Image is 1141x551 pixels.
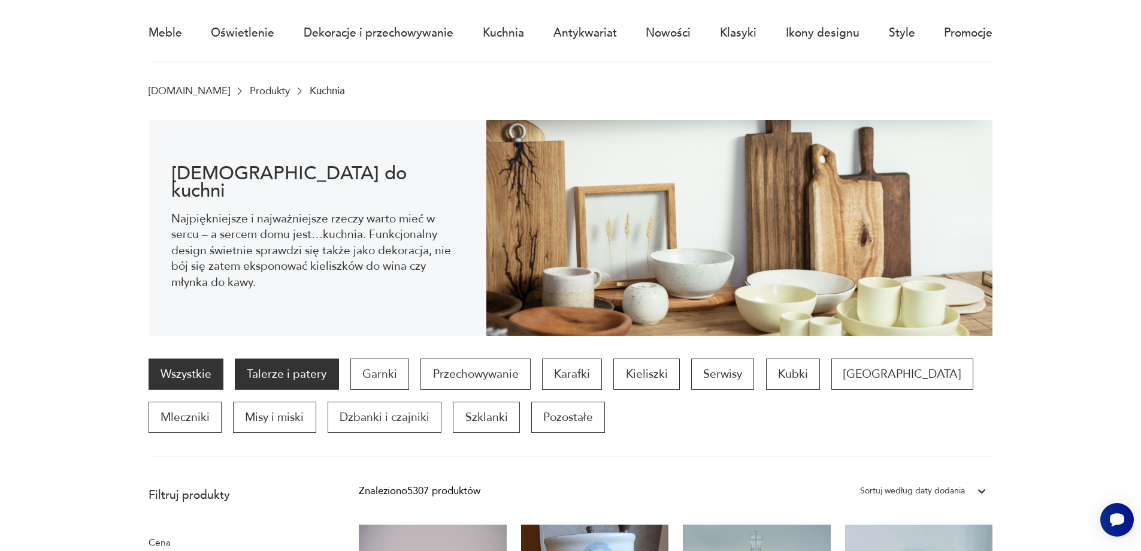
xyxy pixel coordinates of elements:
[1100,503,1134,537] iframe: Smartsupp widget button
[250,85,290,97] a: Produkty
[646,5,691,61] a: Nowości
[149,359,223,390] a: Wszystkie
[233,402,316,433] a: Misy i miski
[359,483,480,499] div: Znaleziono 5307 produktów
[235,359,338,390] a: Talerze i patery
[420,359,530,390] a: Przechowywanie
[720,5,756,61] a: Klasyki
[483,5,524,61] a: Kuchnia
[328,402,441,433] a: Dzbanki i czajniki
[149,535,325,550] p: Cena
[860,483,965,499] div: Sortuj według daty dodania
[553,5,617,61] a: Antykwariat
[149,402,222,433] a: Mleczniki
[691,359,754,390] a: Serwisy
[304,5,453,61] a: Dekoracje i przechowywanie
[786,5,859,61] a: Ikony designu
[889,5,915,61] a: Style
[453,402,519,433] a: Szklanki
[171,211,463,290] p: Najpiękniejsze i najważniejsze rzeczy warto mieć w sercu – a sercem domu jest…kuchnia. Funkcjonal...
[831,359,973,390] a: [GEOGRAPHIC_DATA]
[486,120,993,336] img: b2f6bfe4a34d2e674d92badc23dc4074.jpg
[350,359,409,390] a: Garnki
[613,359,679,390] a: Kieliszki
[766,359,820,390] a: Kubki
[149,487,325,503] p: Filtruj produkty
[944,5,992,61] a: Promocje
[171,165,463,200] h1: [DEMOGRAPHIC_DATA] do kuchni
[211,5,274,61] a: Oświetlenie
[531,402,605,433] a: Pozostałe
[149,5,182,61] a: Meble
[310,85,345,97] p: Kuchnia
[542,359,602,390] a: Karafki
[149,85,230,97] a: [DOMAIN_NAME]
